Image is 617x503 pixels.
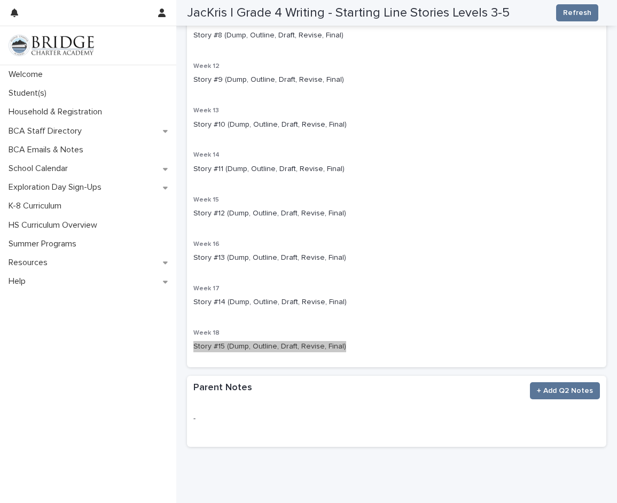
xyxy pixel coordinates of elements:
[4,258,56,268] p: Resources
[4,126,90,136] p: BCA Staff Directory
[193,208,600,219] p: Story #12 (Dump, Outline, Draft, Revise, Final)
[4,201,70,211] p: K-8 Curriculum
[4,145,92,155] p: BCA Emails & Notes
[193,241,220,247] span: Week 16
[193,30,600,41] p: Story #8 (Dump, Outline, Draft, Revise, Final)
[4,164,76,174] p: School Calendar
[193,74,600,86] p: Story #9 (Dump, Outline, Draft, Revise, Final)
[537,385,593,396] span: + Add Q2 Notes
[4,88,55,98] p: Student(s)
[193,382,252,394] h2: Parent Notes
[556,4,598,21] button: Refresh
[530,382,600,399] button: + Add Q2 Notes
[193,63,220,69] span: Week 12
[193,341,600,352] p: Story #15 (Dump, Outline, Draft, Revise, Final)
[193,413,600,424] p: -
[193,152,220,158] span: Week 14
[4,69,51,80] p: Welcome
[193,252,600,264] p: Story #13 (Dump, Outline, Draft, Revise, Final)
[193,297,600,308] p: Story #14 (Dump, Outline, Draft, Revise, Final)
[193,164,600,175] p: Story #11 (Dump, Outline, Draft, Revise, Final)
[193,107,219,114] span: Week 13
[193,197,219,203] span: Week 15
[563,7,591,18] span: Refresh
[4,276,34,287] p: Help
[193,330,220,336] span: Week 18
[4,107,111,117] p: Household & Registration
[187,5,510,21] h2: JacKris | Grade 4 Writing - Starting Line Stories Levels 3-5
[9,35,94,56] img: V1C1m3IdTEidaUdm9Hs0
[193,285,220,292] span: Week 17
[193,119,600,130] p: Story #10 (Dump, Outline, Draft, Revise, Final)
[4,220,106,230] p: HS Curriculum Overview
[4,239,85,249] p: Summer Programs
[4,182,110,192] p: Exploration Day Sign-Ups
